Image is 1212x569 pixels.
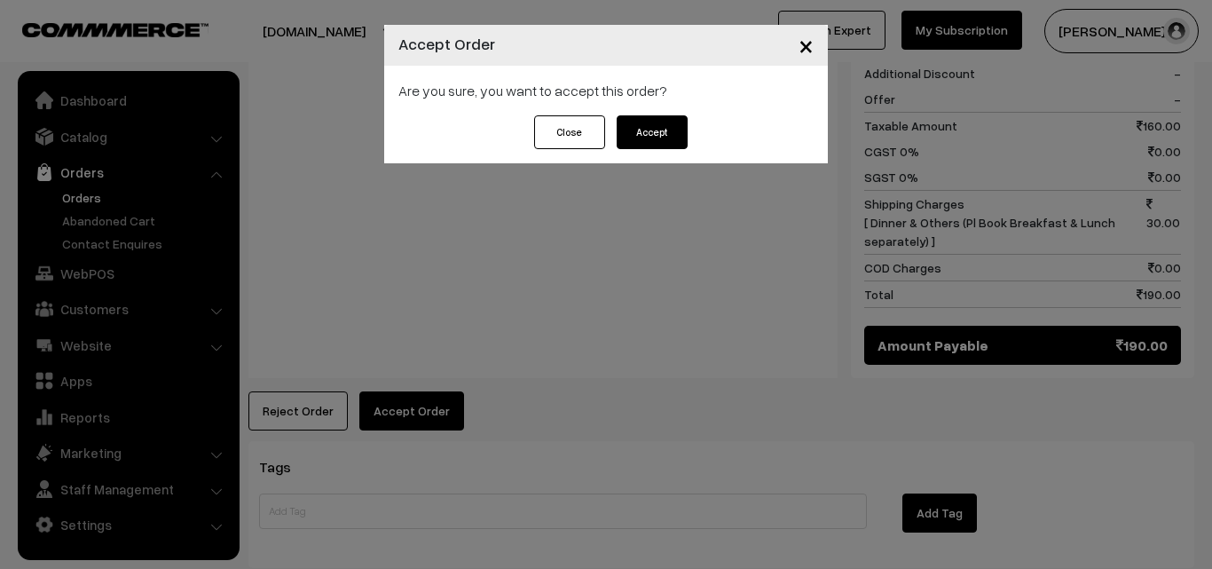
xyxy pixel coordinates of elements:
[534,115,605,149] button: Close
[799,28,814,61] span: ×
[617,115,688,149] button: Accept
[398,32,495,56] h4: Accept Order
[384,66,828,115] div: Are you sure, you want to accept this order?
[784,18,828,73] button: Close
